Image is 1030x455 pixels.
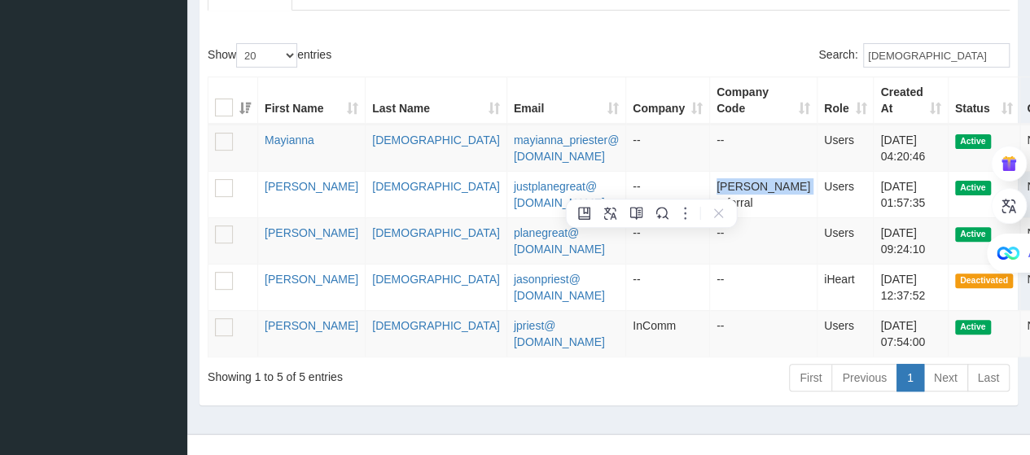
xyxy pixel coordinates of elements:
a: [DEMOGRAPHIC_DATA] [372,133,500,147]
td: -- [710,217,817,264]
span: Active [955,320,991,334]
td: Users [817,310,874,357]
th: Role: activate to sort column ascending [817,77,874,125]
th: Last Name: activate to sort column ascending [366,77,507,125]
th: Created At: activate to sort column ascending [874,77,948,125]
th: Email: activate to sort column ascending [507,77,626,125]
label: Search: [818,43,1010,68]
a: [DEMOGRAPHIC_DATA] [372,319,500,332]
th: Company Code: activate to sort column ascending [710,77,817,125]
td: -- [710,310,817,357]
a: jasonpriest@[DOMAIN_NAME] [514,273,605,302]
a: jpriest@[DOMAIN_NAME] [514,319,605,348]
td: -- [710,264,817,310]
td: [DATE] 12:37:52 [874,264,948,310]
td: -- [626,217,710,264]
td: iHeart [817,264,874,310]
a: [DEMOGRAPHIC_DATA] [372,273,500,286]
a: Previous [831,364,896,392]
th: Company: activate to sort column ascending [626,77,710,125]
input: Search: [863,43,1010,68]
td: [PERSON_NAME] referral [710,171,817,217]
td: Users [817,217,874,264]
a: 1 [896,364,924,392]
a: justplanegreat@[DOMAIN_NAME] [514,180,605,209]
td: -- [626,125,710,171]
a: [DEMOGRAPHIC_DATA] [372,226,500,239]
a: [PERSON_NAME] [265,273,358,286]
th: First Name: activate to sort column ascending [258,77,366,125]
span: Deactivated [955,273,1014,287]
a: mayianna_priester@[DOMAIN_NAME] [514,133,619,163]
td: [DATE] 01:57:35 [874,171,948,217]
a: Next [923,364,968,392]
span: Active [955,134,991,148]
a: First [789,364,832,392]
a: Last [967,364,1010,392]
td: Users [817,171,874,217]
span: Active [955,181,991,195]
a: Mayianna [265,133,314,147]
td: -- [626,171,710,217]
a: [PERSON_NAME] [265,319,358,332]
select: Showentries [236,43,297,68]
td: InComm [626,310,710,357]
td: -- [710,125,817,171]
a: [DEMOGRAPHIC_DATA] [372,180,500,193]
a: [PERSON_NAME] [265,180,358,193]
th: Status: activate to sort column ascending [949,77,1021,125]
td: [DATE] 09:24:10 [874,217,948,264]
td: [DATE] 07:54:00 [874,310,948,357]
a: [PERSON_NAME] [265,226,358,239]
td: -- [626,264,710,310]
td: Users [817,125,874,171]
td: [DATE] 04:20:46 [874,125,948,171]
label: Show entries [208,43,331,68]
a: planegreat@[DOMAIN_NAME] [514,226,605,256]
div: Showing 1 to 5 of 5 entries [208,362,528,385]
